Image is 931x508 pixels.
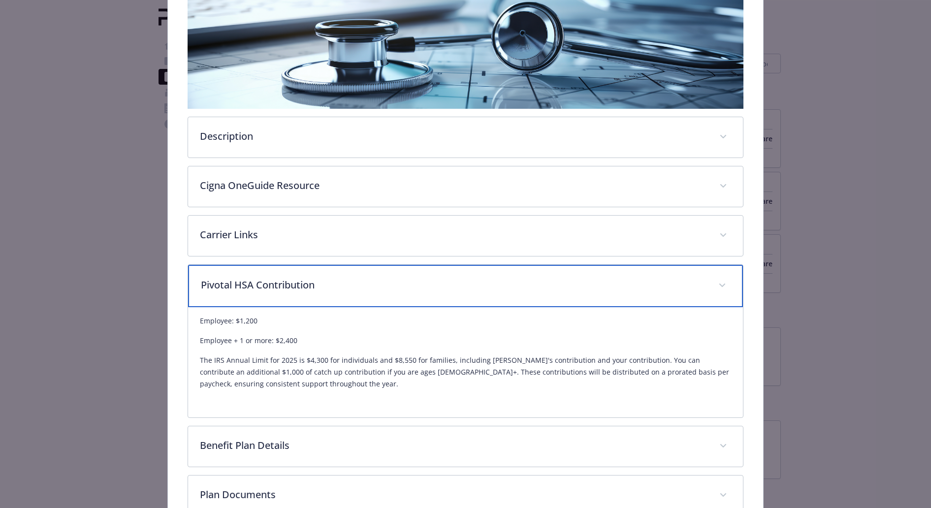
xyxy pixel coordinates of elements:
[200,227,707,242] p: Carrier Links
[200,315,731,327] p: Employee: $1,200
[188,307,742,417] div: Pivotal HSA Contribution
[188,265,742,307] div: Pivotal HSA Contribution
[200,354,731,390] p: The IRS Annual Limit for 2025 is $4,300 for individuals and $8,550 for families, including [PERSO...
[200,178,707,193] p: Cigna OneGuide Resource
[188,166,742,207] div: Cigna OneGuide Resource
[201,278,706,292] p: Pivotal HSA Contribution
[188,216,742,256] div: Carrier Links
[200,438,707,453] p: Benefit Plan Details
[188,117,742,158] div: Description
[200,129,707,144] p: Description
[200,487,707,502] p: Plan Documents
[200,335,731,347] p: Employee + 1 or more: $2,400
[188,426,742,467] div: Benefit Plan Details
